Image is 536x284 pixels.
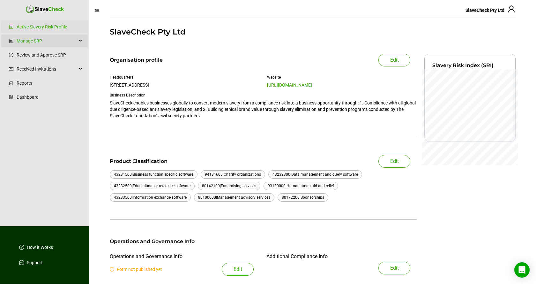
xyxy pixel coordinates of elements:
div: Headquarters: [110,74,259,81]
div: 80142100 | Fundraising services [202,183,256,189]
a: Dashboard [17,91,83,104]
button: Edit [378,262,410,274]
span: group [9,39,13,43]
div: Organisation profile [110,56,163,64]
div: [STREET_ADDRESS] [110,82,259,88]
span: Edit [390,264,399,272]
a: How it Works [27,244,53,250]
span: Form not published yet [110,267,162,272]
div: Slavery Risk Index (SRI) [432,62,508,69]
div: Website [267,74,417,81]
span: menu-fold [94,7,100,12]
a: Reports [17,77,83,89]
span: user [508,5,515,13]
span: exclamation-circle [110,267,114,272]
span: SlaveCheck Pty Ltd [465,8,504,13]
div: 94131600 | Charity organizations [205,171,261,178]
div: Open Intercom Messenger [514,262,530,278]
p: SlaveCheck enables businesses globally to convert modern slavery from a compliance risk into a bu... [110,100,417,119]
div: 43232500 | Educational or reference software [114,183,190,189]
span: Edit [234,265,242,273]
button: Edit [378,155,410,168]
span: Edit [390,56,399,64]
span: Edit [390,157,399,165]
div: 43231500 | Business function specific software [114,171,193,178]
button: Edit [378,54,410,66]
div: 43233500 | Information exchange software [114,194,187,201]
div: Operations and Governance Info [110,253,182,260]
div: 93130000 | Humanitarian aid and relief [268,183,334,189]
a: Review and Approve SRP [17,49,83,61]
span: message [19,260,24,265]
a: Active Slavery Risk Profile [17,20,83,33]
a: Manage SRP [17,35,77,47]
div: 80100000 | Management advisory services [198,194,270,201]
span: question-circle [19,245,24,250]
a: Support [27,259,43,266]
button: Edit [222,263,254,276]
div: Business Description: [110,92,417,98]
a: [URL][DOMAIN_NAME] [267,82,312,88]
span: mail [9,67,13,71]
div: Additional Compliance Info [266,253,328,260]
div: SlaveCheck Pty Ltd [110,26,516,38]
div: Operations and Governance Info [110,238,410,245]
div: 80172200 | Sponsorships [282,194,324,201]
span: Received Invitations [17,63,77,75]
div: Product Classification [110,157,190,165]
div: 43232300 | Data management and query software [272,171,358,178]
